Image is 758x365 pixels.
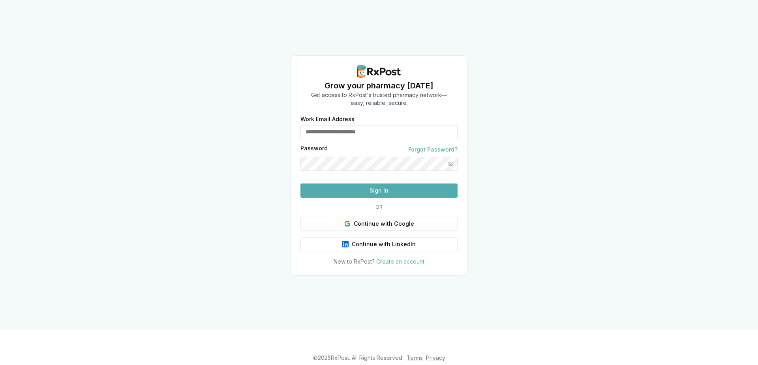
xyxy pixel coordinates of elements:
a: Terms [407,354,423,361]
a: Forgot Password? [408,146,458,153]
button: Continue with LinkedIn [300,237,458,251]
span: New to RxPost? [334,258,375,265]
img: LinkedIn [342,241,349,247]
p: Get access to RxPost's trusted pharmacy network— easy, reliable, secure. [311,91,447,107]
a: Create an account [376,258,424,265]
button: Continue with Google [300,217,458,231]
a: Privacy [426,354,445,361]
img: Google [344,221,351,227]
button: Sign In [300,183,458,198]
label: Password [300,146,328,153]
h1: Grow your pharmacy [DATE] [311,80,447,91]
button: Show password [443,157,458,171]
img: RxPost Logo [354,65,404,78]
label: Work Email Address [300,116,458,122]
span: OR [372,204,386,210]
